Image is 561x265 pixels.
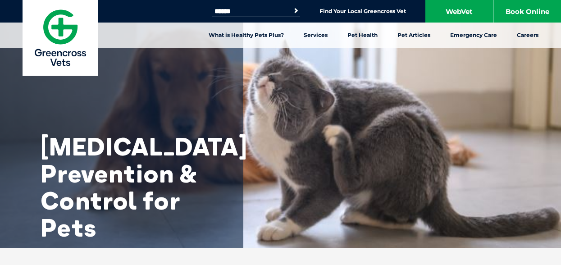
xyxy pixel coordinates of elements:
a: Careers [507,23,548,48]
a: Find Your Local Greencross Vet [319,8,406,15]
a: Pet Articles [388,23,440,48]
button: Search [292,6,301,15]
a: Services [294,23,338,48]
a: What is Healthy Pets Plus? [199,23,294,48]
h1: [MEDICAL_DATA] Prevention & Control for Pets [41,133,221,241]
a: Pet Health [338,23,388,48]
a: Emergency Care [440,23,507,48]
